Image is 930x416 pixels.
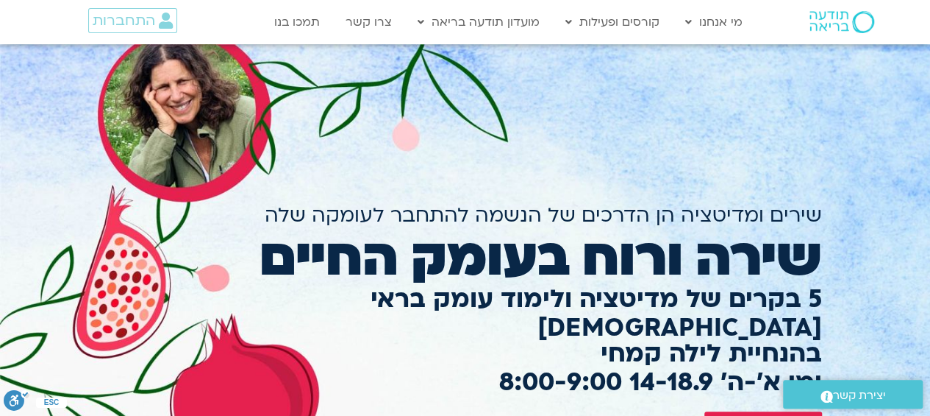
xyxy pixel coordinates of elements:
a: תמכו בנו [267,8,327,36]
a: יצירת קשר [783,380,923,409]
h2: בהנחיית לילה קמחי ימי א׳-ה׳ 14-18.9 8:00-9:00 [109,339,822,397]
span: התחברות [93,13,155,29]
a: מועדון תודעה בריאה [410,8,547,36]
h2: 5 בקרים של מדיטציה ולימוד עומק בראי [DEMOGRAPHIC_DATA] [109,285,822,342]
h2: שירה ורוח בעומק החיים [109,228,822,288]
img: תודעה בריאה [809,11,874,33]
a: צרו קשר [338,8,399,36]
a: קורסים ופעילות [558,8,667,36]
a: התחברות [88,8,177,33]
span: יצירת קשר [833,386,886,406]
h2: שירים ומדיטציה הן הדרכים של הנשמה להתחבר לעומקה שלה [109,204,822,227]
a: מי אנחנו [678,8,750,36]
